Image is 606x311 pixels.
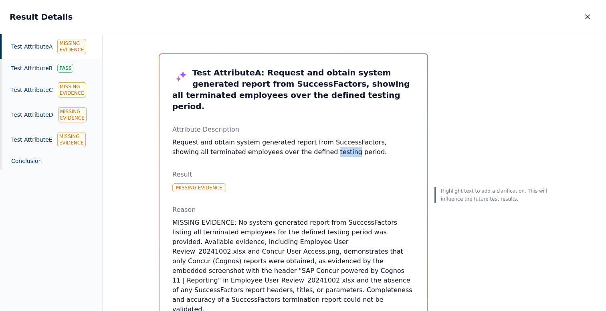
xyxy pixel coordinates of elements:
h2: Result Details [10,11,73,22]
div: Missing Evidence [57,132,86,147]
p: Reason [172,205,414,215]
div: Missing Evidence [57,39,86,54]
p: Attribute Description [172,125,414,134]
div: Missing Evidence [58,107,87,122]
div: Missing Evidence [58,82,86,98]
p: Result [172,170,414,179]
h3: Test Attribute A : Request and obtain system generated report from SuccessFactors, showing all te... [172,67,414,112]
p: Request and obtain system generated report from SuccessFactors, showing all terminated employees ... [172,138,414,157]
p: Highlight text to add a clarification. This will influence the future test results. [441,187,550,203]
div: Pass [57,64,73,73]
div: Missing Evidence [172,183,226,192]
